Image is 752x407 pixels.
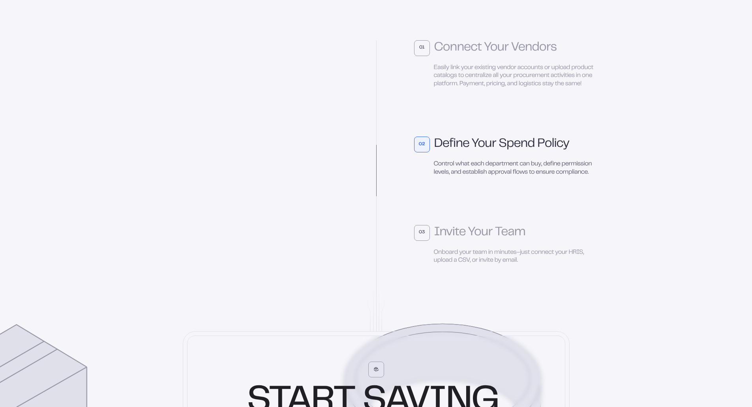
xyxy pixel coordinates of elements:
[414,40,594,88] button: 01Connect Your VendorsEasily link your existing vendor accounts or upload product catalogs to cen...
[434,42,557,54] div: Connect Your Vendors
[414,225,594,265] button: 03Invite Your TeamOnboard your team in minutes–just connect your HRIS, upload a CSV, or invite by...
[414,160,594,177] div: Control what each department can buy, define permission levels, and establish approval flows to e...
[434,227,525,239] div: Invite Your Team
[414,137,594,177] button: 02Define Your Spend PolicyControl what each department can buy, define permission levels, and est...
[414,225,430,241] div: 03
[414,64,594,88] div: Easily link your existing vendor accounts or upload product catalogs to centralize all your procu...
[414,40,430,56] div: 01
[414,137,430,152] div: 02
[414,249,594,265] div: Onboard your team in minutes–just connect your HRIS, upload a CSV, or invite by email.
[434,138,570,151] div: Define Your Spend Policy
